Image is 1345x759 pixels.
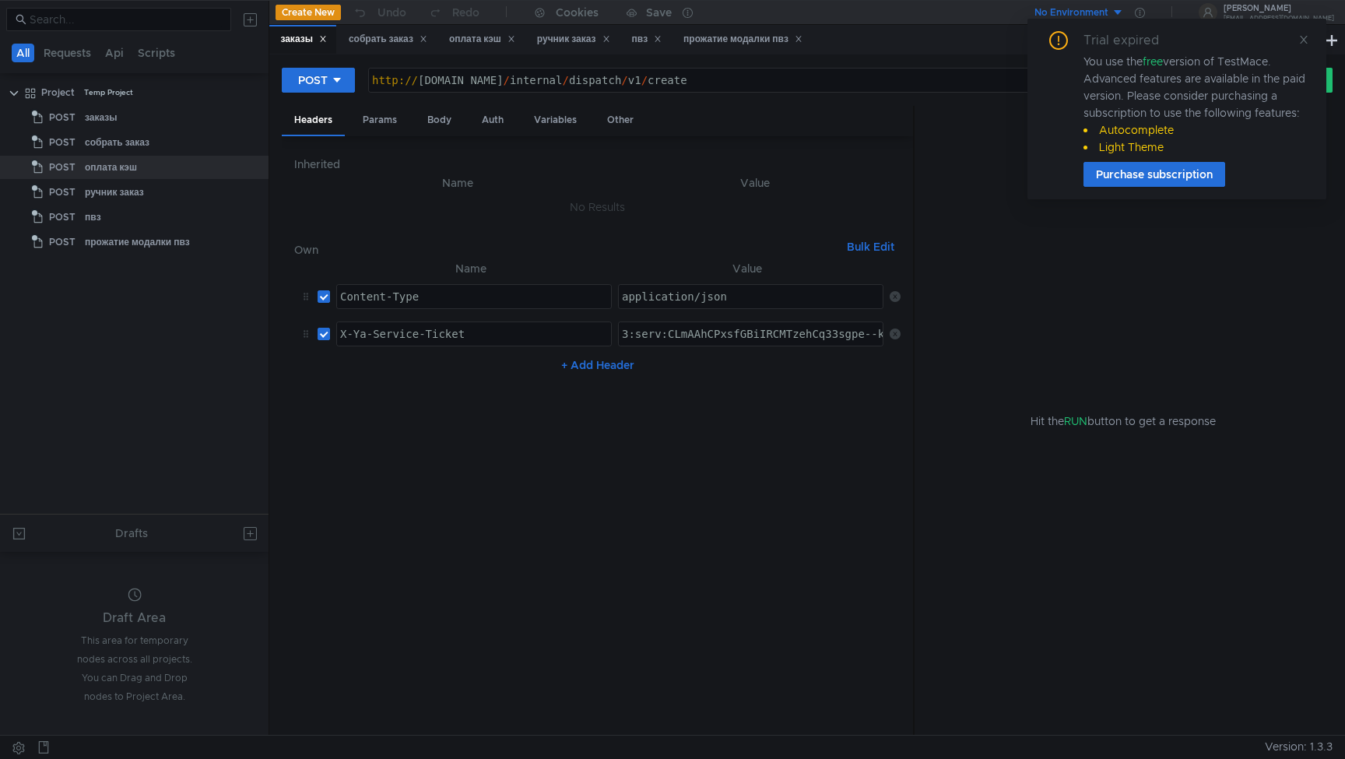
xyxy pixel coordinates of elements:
span: POST [49,156,76,179]
button: Redo [417,1,490,24]
div: POST [298,72,328,89]
span: POST [49,206,76,229]
div: оплата кэш [85,156,137,179]
span: Hit the button to get a response [1031,413,1216,430]
div: [EMAIL_ADDRESS][DOMAIN_NAME] [1224,16,1334,21]
div: Headers [282,106,345,136]
th: Value [609,174,901,192]
div: Temp Project [84,81,133,104]
nz-embed-empty: No Results [570,200,625,214]
div: You use the version of TestMace. Advanced features are available in the paid version. Please cons... [1083,53,1308,156]
div: ручник заказ [537,31,610,47]
div: ручник заказ [85,181,144,204]
button: Undo [341,1,417,24]
div: Project [41,81,75,104]
h6: Own [294,241,840,259]
div: Drafts [115,524,148,543]
span: Version: 1.3.3 [1265,736,1333,758]
div: пвз [632,31,662,47]
span: POST [49,230,76,254]
div: No Environment [1034,5,1108,20]
button: Scripts [133,44,180,62]
div: [PERSON_NAME] [1224,5,1334,12]
span: RUN [1064,414,1087,428]
th: Name [330,259,612,278]
button: Requests [39,44,96,62]
button: + Add Header [555,356,641,374]
span: free [1143,54,1163,69]
div: Save [646,7,672,18]
div: Body [415,106,464,135]
div: Cookies [556,3,599,22]
div: собрать заказ [85,131,149,154]
div: оплата кэш [449,31,515,47]
button: Create New [276,5,341,20]
button: POST [282,68,355,93]
div: Variables [521,106,589,135]
span: POST [49,131,76,154]
div: Redo [452,3,479,22]
div: Undo [378,3,406,22]
button: Api [100,44,128,62]
div: Params [350,106,409,135]
div: Other [595,106,646,135]
button: Purchase subscription [1083,162,1225,187]
button: Bulk Edit [841,237,901,256]
div: пвз [85,206,101,229]
li: Light Theme [1083,139,1308,156]
div: Trial expired [1083,31,1178,50]
span: POST [49,106,76,129]
span: POST [49,181,76,204]
div: прожатие модалки пвз [683,31,802,47]
div: прожатие модалки пвз [85,230,190,254]
h6: Inherited [294,155,900,174]
th: Value [612,259,883,278]
div: заказы [85,106,118,129]
li: Autocomplete [1083,121,1308,139]
th: Name [307,174,609,192]
div: собрать заказ [349,31,427,47]
div: заказы [280,31,327,47]
button: All [12,44,34,62]
input: Search... [30,11,222,28]
div: Auth [469,106,516,135]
